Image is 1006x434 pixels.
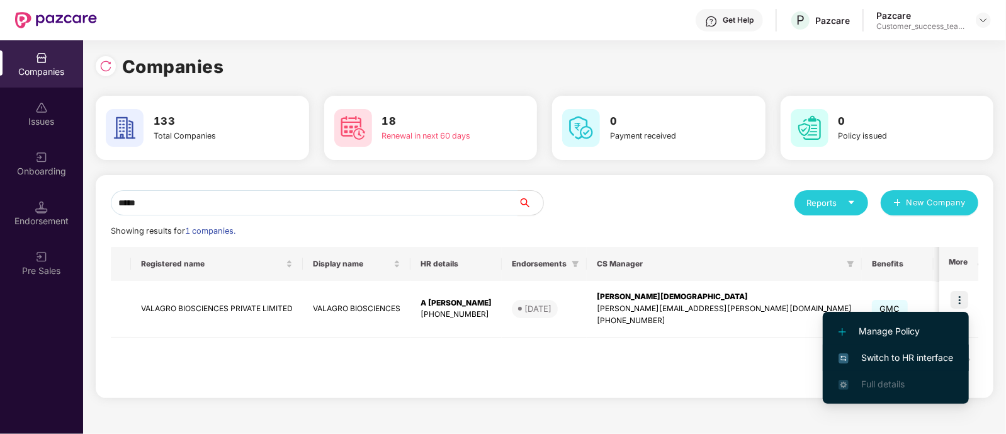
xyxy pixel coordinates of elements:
button: search [517,190,544,215]
th: More [939,247,978,281]
img: svg+xml;base64,PHN2ZyB4bWxucz0iaHR0cDovL3d3dy53My5vcmcvMjAwMC9zdmciIHdpZHRoPSIxMi4yMDEiIGhlaWdodD... [839,328,846,336]
h3: 18 [382,113,490,130]
div: [PERSON_NAME][EMAIL_ADDRESS][PERSON_NAME][DOMAIN_NAME] [597,303,852,315]
span: Switch to HR interface [839,351,953,365]
img: svg+xml;base64,PHN2ZyB3aWR0aD0iMjAiIGhlaWdodD0iMjAiIHZpZXdCb3g9IjAgMCAyMCAyMCIgZmlsbD0ibm9uZSIgeG... [35,251,48,263]
div: Renewal in next 60 days [382,130,490,142]
span: New Company [907,197,966,209]
td: VALAGRO BIOSCIENCES PRIVATE LIMITED [131,281,303,338]
span: Manage Policy [839,324,953,338]
img: svg+xml;base64,PHN2ZyB4bWxucz0iaHR0cDovL3d3dy53My5vcmcvMjAwMC9zdmciIHdpZHRoPSI2MCIgaGVpZ2h0PSI2MC... [791,109,828,147]
span: search [517,198,543,208]
span: Display name [313,259,391,269]
span: filter [572,260,579,268]
img: svg+xml;base64,PHN2ZyB3aWR0aD0iMjAiIGhlaWdodD0iMjAiIHZpZXdCb3g9IjAgMCAyMCAyMCIgZmlsbD0ibm9uZSIgeG... [35,151,48,164]
div: [PERSON_NAME][DEMOGRAPHIC_DATA] [597,291,852,303]
div: [PHONE_NUMBER] [421,309,492,321]
div: [DATE] [524,302,551,315]
span: caret-down [847,198,856,207]
button: plusNew Company [881,190,978,215]
h3: 0 [839,113,947,130]
img: svg+xml;base64,PHN2ZyBpZD0iSGVscC0zMngzMiIgeG1sbnM9Imh0dHA6Ly93d3cudzMub3JnLzIwMDAvc3ZnIiB3aWR0aD... [705,15,718,28]
span: Endorsements [512,259,567,269]
div: Payment received [610,130,718,142]
img: svg+xml;base64,PHN2ZyB3aWR0aD0iMTQuNSIgaGVpZ2h0PSIxNC41IiB2aWV3Qm94PSIwIDAgMTYgMTYiIGZpbGw9Im5vbm... [35,201,48,214]
div: Pazcare [876,9,964,21]
img: svg+xml;base64,PHN2ZyB4bWxucz0iaHR0cDovL3d3dy53My5vcmcvMjAwMC9zdmciIHdpZHRoPSI2MCIgaGVpZ2h0PSI2MC... [106,109,144,147]
div: Get Help [723,15,754,25]
span: CS Manager [597,259,842,269]
span: filter [844,256,857,271]
div: Reports [807,197,856,209]
h3: 0 [610,113,718,130]
span: 1 companies. [185,226,235,236]
span: Showing results for [111,226,235,236]
span: P [796,13,805,28]
div: A [PERSON_NAME] [421,297,492,309]
h3: 133 [154,113,262,130]
span: filter [847,260,854,268]
th: HR details [410,247,502,281]
img: svg+xml;base64,PHN2ZyBpZD0iQ29tcGFuaWVzIiB4bWxucz0iaHR0cDovL3d3dy53My5vcmcvMjAwMC9zdmciIHdpZHRoPS... [35,52,48,64]
img: New Pazcare Logo [15,12,97,28]
img: svg+xml;base64,PHN2ZyBpZD0iRHJvcGRvd24tMzJ4MzIiIHhtbG5zPSJodHRwOi8vd3d3LnczLm9yZy8yMDAwL3N2ZyIgd2... [978,15,988,25]
th: Benefits [862,247,934,281]
span: plus [893,198,901,208]
img: svg+xml;base64,PHN2ZyB4bWxucz0iaHR0cDovL3d3dy53My5vcmcvMjAwMC9zdmciIHdpZHRoPSI2MCIgaGVpZ2h0PSI2MC... [334,109,372,147]
div: Total Companies [154,130,262,142]
span: Full details [861,379,905,389]
img: svg+xml;base64,PHN2ZyB4bWxucz0iaHR0cDovL3d3dy53My5vcmcvMjAwMC9zdmciIHdpZHRoPSIxNi4zNjMiIGhlaWdodD... [839,380,849,390]
td: VALAGRO BIOSCIENCES [303,281,410,338]
img: svg+xml;base64,PHN2ZyB4bWxucz0iaHR0cDovL3d3dy53My5vcmcvMjAwMC9zdmciIHdpZHRoPSI2MCIgaGVpZ2h0PSI2MC... [562,109,600,147]
div: Pazcare [815,14,850,26]
th: Registered name [131,247,303,281]
div: [PHONE_NUMBER] [597,315,852,327]
span: Registered name [141,259,283,269]
div: Customer_success_team_lead [876,21,964,31]
div: Policy issued [839,130,947,142]
th: Display name [303,247,410,281]
span: filter [569,256,582,271]
span: GMC [872,300,908,317]
img: svg+xml;base64,PHN2ZyB4bWxucz0iaHR0cDovL3d3dy53My5vcmcvMjAwMC9zdmciIHdpZHRoPSIxNiIgaGVpZ2h0PSIxNi... [839,353,849,363]
img: svg+xml;base64,PHN2ZyBpZD0iSXNzdWVzX2Rpc2FibGVkIiB4bWxucz0iaHR0cDovL3d3dy53My5vcmcvMjAwMC9zdmciIH... [35,101,48,114]
img: svg+xml;base64,PHN2ZyBpZD0iUmVsb2FkLTMyeDMyIiB4bWxucz0iaHR0cDovL3d3dy53My5vcmcvMjAwMC9zdmciIHdpZH... [99,60,112,72]
img: icon [951,291,968,309]
h1: Companies [122,53,224,81]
